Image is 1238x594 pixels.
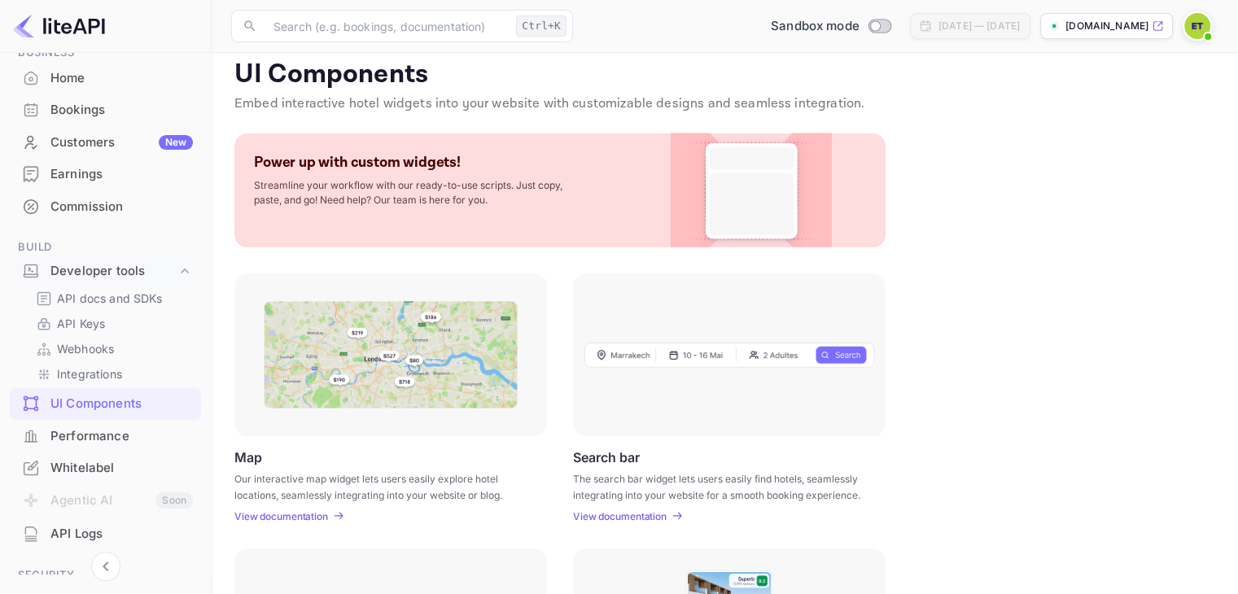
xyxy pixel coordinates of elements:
[234,471,527,500] p: Our interactive map widget lets users easily explore hotel locations, seamlessly integrating into...
[1065,19,1148,33] p: [DOMAIN_NAME]
[938,19,1020,33] div: [DATE] — [DATE]
[10,63,201,94] div: Home
[573,471,865,500] p: The search bar widget lets users easily find hotels, seamlessly integrating into your website for...
[10,159,201,189] a: Earnings
[10,191,201,223] div: Commission
[10,518,201,548] a: API Logs
[10,94,201,126] div: Bookings
[10,127,201,157] a: CustomersNew
[10,63,201,93] a: Home
[10,452,201,484] div: Whitelabel
[254,153,461,172] p: Power up with custom widgets!
[10,566,201,584] span: Security
[50,101,193,120] div: Bookings
[234,449,262,465] p: Map
[10,421,201,452] div: Performance
[29,362,195,386] div: Integrations
[234,94,1215,114] p: Embed interactive hotel widgets into your website with customizable designs and seamless integrat...
[29,312,195,335] div: API Keys
[10,238,201,256] span: Build
[10,44,201,62] span: Business
[159,135,193,150] div: New
[264,10,510,42] input: Search (e.g. bookings, documentation)
[584,342,874,368] img: Search Frame
[10,518,201,550] div: API Logs
[234,510,328,522] p: View documentation
[685,133,817,247] img: Custom Widget PNG
[10,94,201,124] a: Bookings
[50,395,193,413] div: UI Components
[50,133,193,152] div: Customers
[91,552,120,581] button: Collapse navigation
[10,159,201,190] div: Earnings
[573,510,667,522] p: View documentation
[234,59,1215,91] p: UI Components
[29,337,195,360] div: Webhooks
[516,15,567,37] div: Ctrl+K
[29,286,195,310] div: API docs and SDKs
[36,365,188,382] a: Integrations
[36,290,188,307] a: API docs and SDKs
[234,510,333,522] a: View documentation
[57,290,163,307] p: API docs and SDKs
[764,17,897,36] div: Switch to Production mode
[10,127,201,159] div: CustomersNew
[36,340,188,357] a: Webhooks
[10,421,201,451] a: Performance
[50,69,193,88] div: Home
[50,165,193,184] div: Earnings
[10,452,201,483] a: Whitelabel
[57,340,114,357] p: Webhooks
[573,449,640,465] p: Search bar
[50,262,177,281] div: Developer tools
[36,315,188,332] a: API Keys
[57,315,105,332] p: API Keys
[264,301,518,408] img: Map Frame
[57,365,122,382] p: Integrations
[50,427,193,446] div: Performance
[13,13,105,39] img: LiteAPI logo
[254,178,580,207] p: Streamline your workflow with our ready-to-use scripts. Just copy, paste, and go! Need help? Our ...
[50,525,193,544] div: API Logs
[50,198,193,216] div: Commission
[10,257,201,286] div: Developer tools
[573,510,671,522] a: View documentation
[10,191,201,221] a: Commission
[10,388,201,420] div: UI Components
[1184,13,1210,39] img: Elite Travel
[50,459,193,478] div: Whitelabel
[771,17,860,36] span: Sandbox mode
[10,388,201,418] a: UI Components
